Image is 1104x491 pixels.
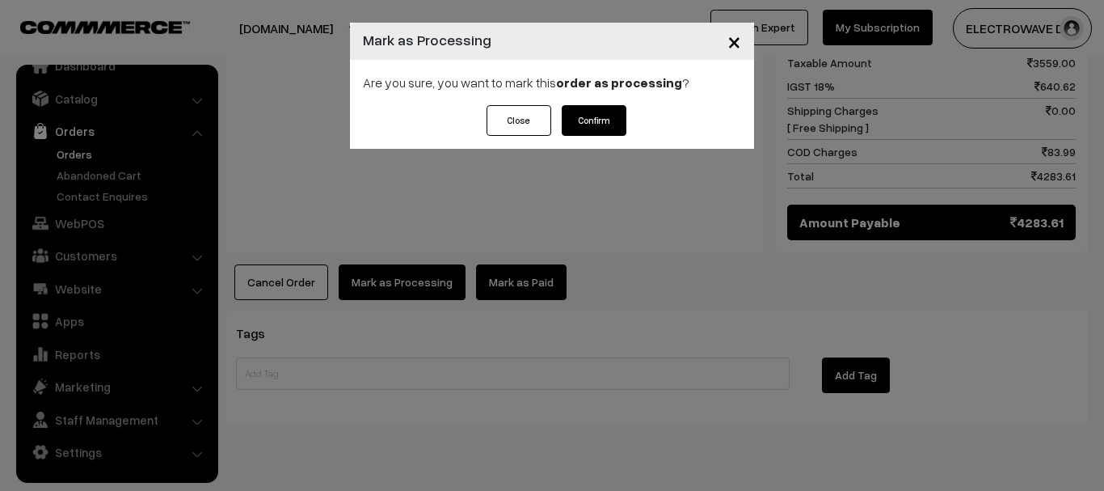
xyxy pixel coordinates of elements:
[350,60,754,105] div: Are you sure, you want to mark this ?
[714,16,754,66] button: Close
[556,74,682,91] strong: order as processing
[562,105,626,136] button: Confirm
[363,29,491,51] h4: Mark as Processing
[727,26,741,56] span: ×
[487,105,551,136] button: Close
